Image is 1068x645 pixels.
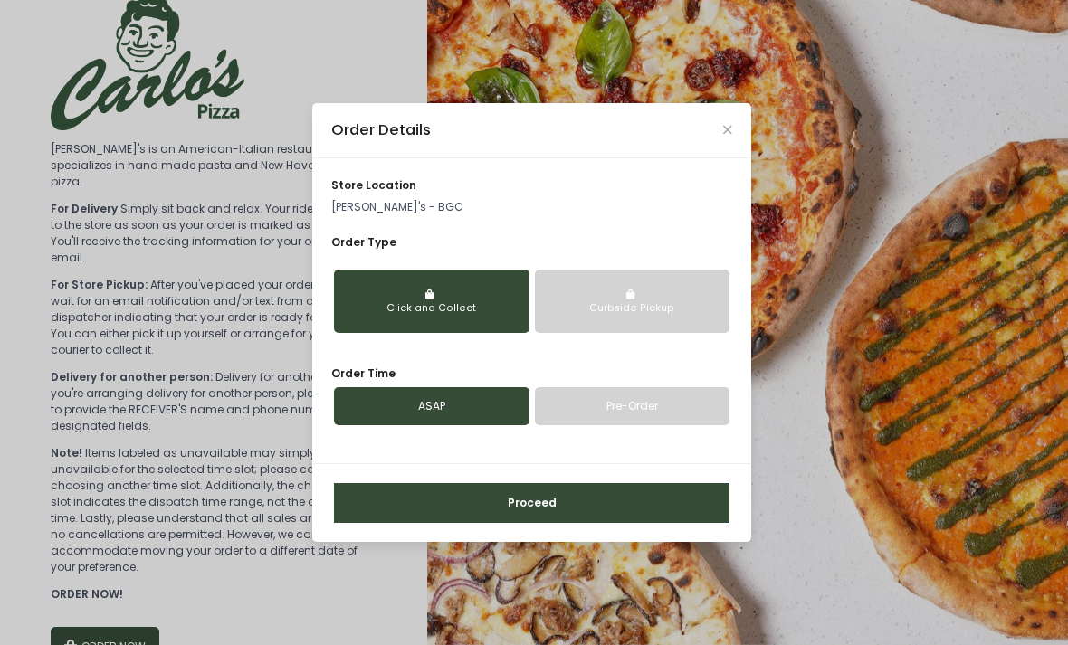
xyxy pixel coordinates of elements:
[331,365,396,381] span: Order Time
[331,119,431,142] div: Order Details
[334,270,529,333] button: Click and Collect
[331,177,416,193] span: store location
[723,126,732,135] button: Close
[535,270,730,333] button: Curbside Pickup
[331,234,396,250] span: Order Type
[547,301,719,316] div: Curbside Pickup
[334,483,729,523] button: Proceed
[535,387,730,425] a: Pre-Order
[334,387,529,425] a: ASAP
[331,199,732,215] p: [PERSON_NAME]'s - BGC
[346,301,518,316] div: Click and Collect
